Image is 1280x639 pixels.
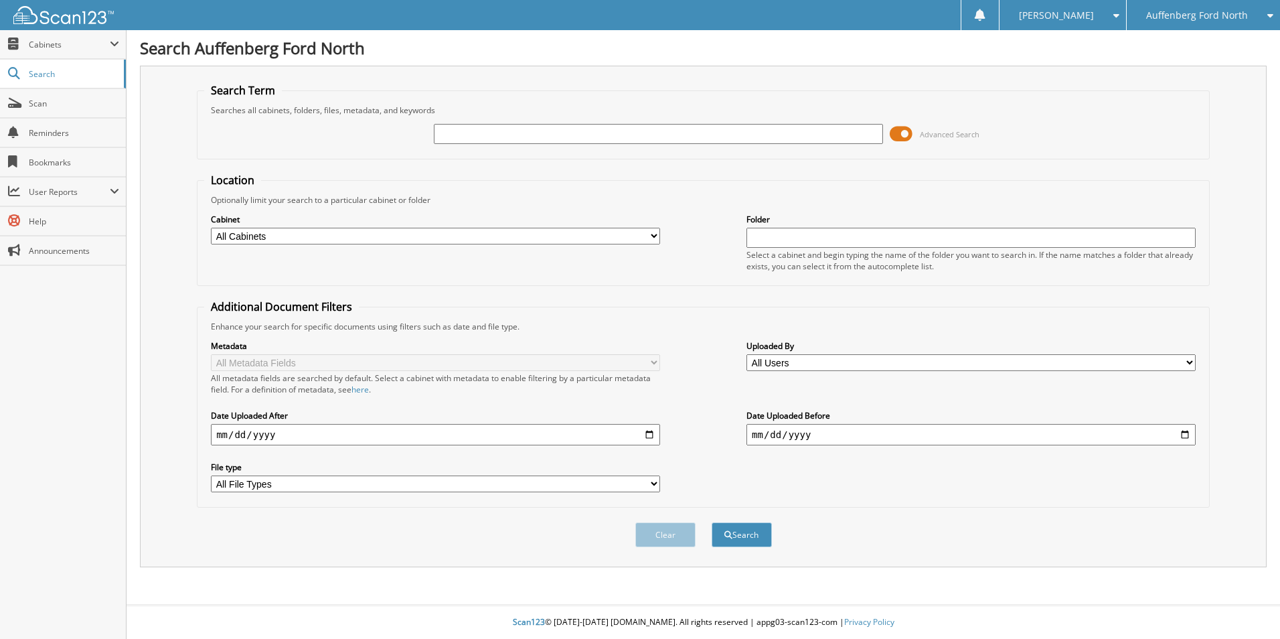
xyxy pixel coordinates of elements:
[211,424,660,445] input: start
[746,424,1196,445] input: end
[635,522,696,547] button: Clear
[29,157,119,168] span: Bookmarks
[712,522,772,547] button: Search
[29,98,119,109] span: Scan
[29,216,119,227] span: Help
[13,6,114,24] img: scan123-logo-white.svg
[211,410,660,421] label: Date Uploaded After
[204,83,282,98] legend: Search Term
[746,249,1196,272] div: Select a cabinet and begin typing the name of the folder you want to search in. If the name match...
[29,186,110,198] span: User Reports
[513,616,545,628] span: Scan123
[204,194,1202,206] div: Optionally limit your search to a particular cabinet or folder
[204,104,1202,116] div: Searches all cabinets, folders, files, metadata, and keywords
[29,245,119,257] span: Announcements
[204,299,359,314] legend: Additional Document Filters
[920,129,979,139] span: Advanced Search
[1146,11,1248,19] span: Auffenberg Ford North
[211,340,660,352] label: Metadata
[29,68,117,80] span: Search
[29,39,110,50] span: Cabinets
[211,372,660,395] div: All metadata fields are searched by default. Select a cabinet with metadata to enable filtering b...
[204,321,1202,332] div: Enhance your search for specific documents using filters such as date and file type.
[844,616,894,628] a: Privacy Policy
[351,384,369,395] a: here
[204,173,261,188] legend: Location
[211,214,660,225] label: Cabinet
[29,127,119,139] span: Reminders
[746,340,1196,352] label: Uploaded By
[127,606,1280,639] div: © [DATE]-[DATE] [DOMAIN_NAME]. All rights reserved | appg03-scan123-com |
[211,461,660,473] label: File type
[1213,575,1280,639] iframe: Chat Widget
[746,214,1196,225] label: Folder
[1019,11,1094,19] span: [PERSON_NAME]
[746,410,1196,421] label: Date Uploaded Before
[140,37,1267,59] h1: Search Auffenberg Ford North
